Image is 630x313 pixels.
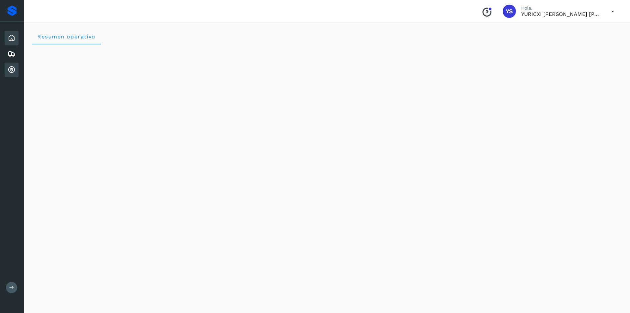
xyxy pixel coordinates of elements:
[5,31,19,45] div: Inicio
[5,63,19,77] div: Cuentas por cobrar
[5,47,19,61] div: Embarques
[521,11,601,17] p: YURICXI SARAHI CANIZALES AMPARO
[37,33,96,40] span: Resumen operativo
[521,5,601,11] p: Hola,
